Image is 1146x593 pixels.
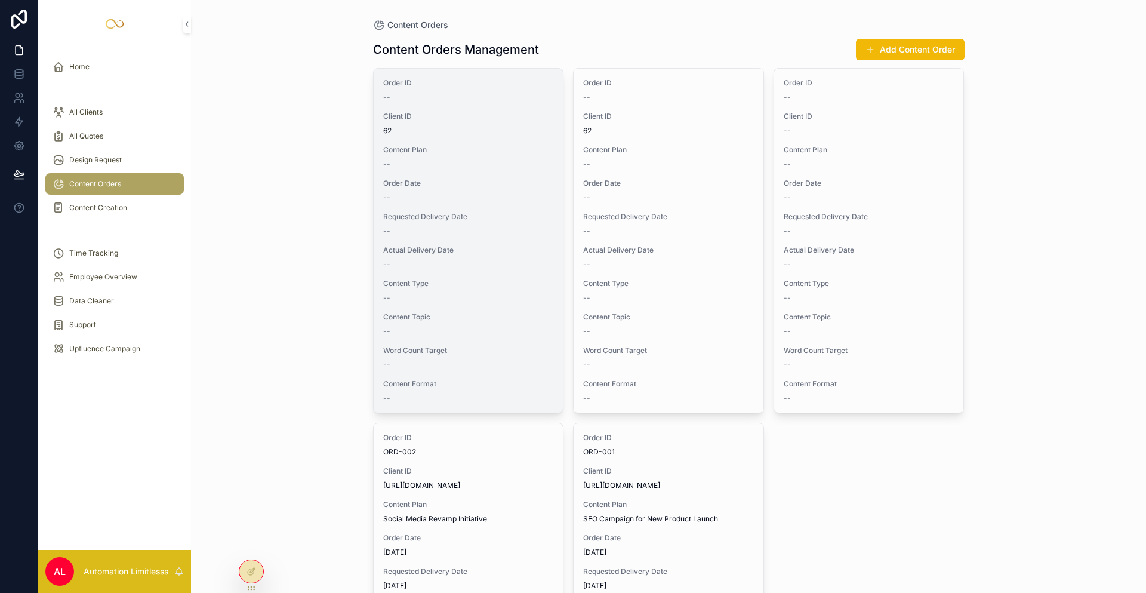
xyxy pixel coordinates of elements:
span: Client ID [383,466,554,476]
span: Client ID [383,112,554,121]
span: -- [784,159,791,169]
span: -- [383,260,390,269]
span: Word Count Target [583,346,754,355]
span: -- [784,260,791,269]
span: Order Date [383,179,554,188]
span: Content Orders [69,179,121,189]
span: Word Count Target [383,346,554,355]
span: -- [383,226,390,236]
img: App logo [105,14,124,33]
span: Content Topic [583,312,754,322]
span: -- [383,327,390,336]
span: -- [383,394,390,403]
span: Client ID [583,112,754,121]
span: Order ID [383,78,554,88]
a: All Clients [45,102,184,123]
span: -- [784,293,791,303]
p: Automation Limitlesss [84,566,168,577]
span: Order Date [784,179,954,188]
span: -- [784,360,791,370]
span: Client ID [583,466,754,476]
a: Content Orders [45,173,184,195]
span: 62 [583,126,754,136]
span: -- [383,293,390,303]
span: SEO Campaign for New Product Launch [583,514,754,524]
span: -- [383,93,390,102]
span: Home [69,62,90,72]
span: -- [784,126,791,136]
span: -- [583,226,590,236]
span: Order Date [583,533,754,543]
a: Home [45,56,184,78]
a: Order ID--Client ID--Content Plan--Order Date--Requested Delivery Date--Actual Delivery Date--Con... [774,68,965,413]
span: -- [583,260,590,269]
span: -- [784,193,791,202]
a: Order ID--Client ID62Content Plan--Order Date--Requested Delivery Date--Actual Delivery Date--Con... [373,68,564,413]
span: -- [583,93,590,102]
span: Time Tracking [69,248,118,258]
span: Upfluence Campaign [69,344,140,354]
span: ORD-002 [383,447,554,457]
span: -- [583,394,590,403]
span: Design Request [69,155,122,165]
span: [DATE] [383,581,554,591]
a: Content Creation [45,197,184,219]
a: Support [45,314,184,336]
span: All Quotes [69,131,103,141]
a: Time Tracking [45,242,184,264]
span: Order ID [383,433,554,443]
span: Content Format [383,379,554,389]
span: -- [583,360,590,370]
span: -- [784,394,791,403]
span: Content Type [383,279,554,288]
span: 62 [383,126,554,136]
a: Design Request [45,149,184,171]
span: [DATE] [583,581,754,591]
span: [DATE] [383,548,554,557]
span: Content Topic [383,312,554,322]
span: Word Count Target [784,346,954,355]
span: Requested Delivery Date [784,212,954,222]
span: Content Creation [69,203,127,213]
div: scrollable content [38,48,191,375]
span: All Clients [69,107,103,117]
a: Data Cleaner [45,290,184,312]
a: Add Content Order [856,39,965,60]
a: Order ID--Client ID62Content Plan--Order Date--Requested Delivery Date--Actual Delivery Date--Con... [573,68,764,413]
span: Content Orders [387,19,448,31]
span: Actual Delivery Date [583,245,754,255]
h1: Content Orders Management [373,41,539,58]
span: Client ID [784,112,954,121]
span: Support [69,320,96,330]
span: -- [784,226,791,236]
a: All Quotes [45,125,184,147]
span: Content Plan [784,145,954,155]
span: Order Date [383,533,554,543]
span: -- [784,93,791,102]
span: Requested Delivery Date [583,567,754,576]
span: Content Plan [583,145,754,155]
span: AL [54,564,66,579]
span: -- [583,293,590,303]
span: Content Plan [383,145,554,155]
span: -- [383,193,390,202]
span: -- [383,159,390,169]
a: Employee Overview [45,266,184,288]
span: Requested Delivery Date [383,212,554,222]
span: -- [583,159,590,169]
span: ORD-001 [583,447,754,457]
span: Requested Delivery Date [383,567,554,576]
span: [URL][DOMAIN_NAME] [383,481,554,490]
span: -- [583,327,590,336]
span: Employee Overview [69,272,137,282]
span: Content Plan [383,500,554,509]
span: -- [784,327,791,336]
span: Data Cleaner [69,296,114,306]
span: -- [383,360,390,370]
span: Order ID [583,433,754,443]
span: Requested Delivery Date [583,212,754,222]
span: Content Topic [784,312,954,322]
span: Content Type [583,279,754,288]
span: Order ID [583,78,754,88]
span: Content Type [784,279,954,288]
